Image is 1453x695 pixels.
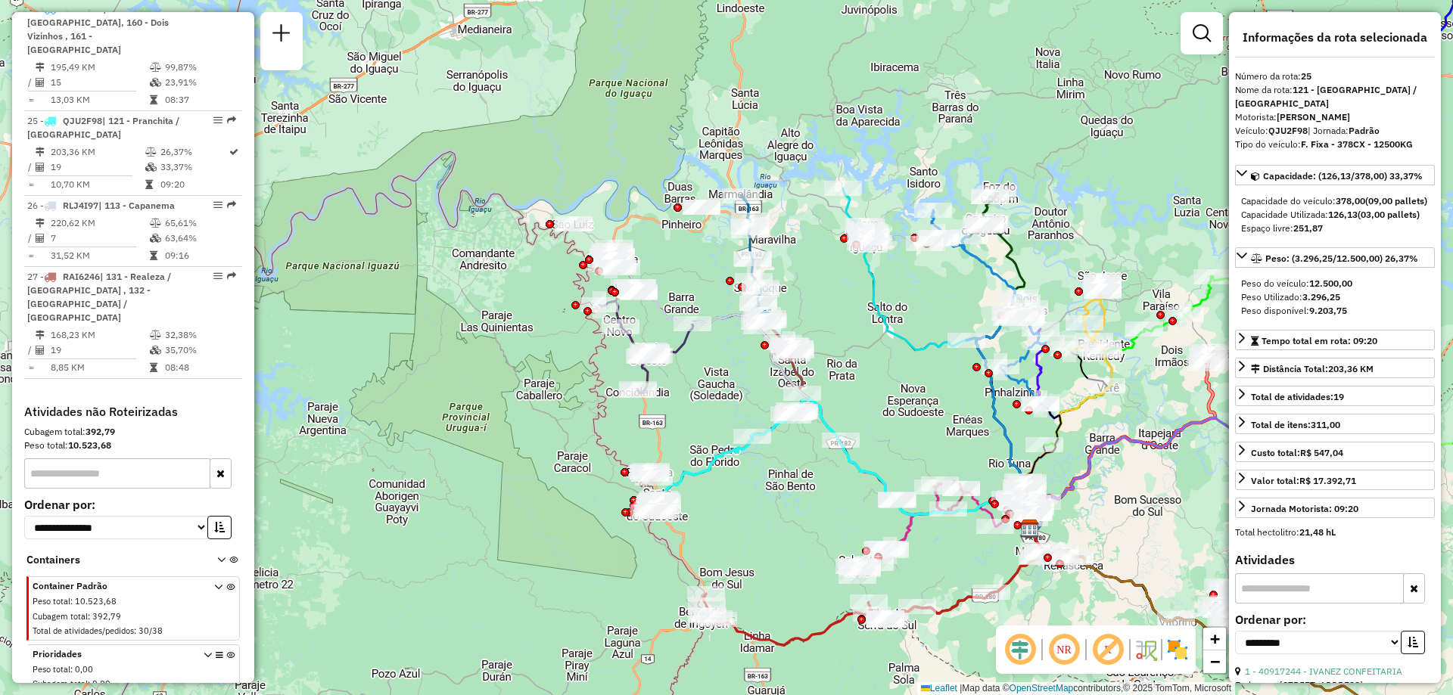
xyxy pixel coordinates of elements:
td: = [27,248,35,263]
span: : [70,664,73,675]
div: Total hectolitro: [1235,526,1435,539]
span: Peso do veículo: [1241,278,1352,289]
i: Rota otimizada [229,147,238,157]
div: Capacidade: (126,13/378,00) 33,37% [1235,188,1435,241]
div: Atividade não roteirizada - SUPERMERCADO SANCHES [630,464,667,479]
div: Distância Total: [1251,362,1374,376]
a: Nova sessão e pesquisa [266,18,297,52]
span: | 121 - Pranchita / [GEOGRAPHIC_DATA] [27,115,179,140]
span: 10.523,68 [75,596,117,607]
div: Motorista: [1235,110,1435,124]
i: % de utilização da cubagem [145,163,157,172]
i: % de utilização do peso [145,147,157,157]
strong: 25 [1301,70,1311,82]
div: Atividade não roteirizada - TULIOS BAR [674,316,711,331]
div: Atividade não roteirizada - EDILSE SAVALLISCH - [618,284,655,299]
div: Peso Utilizado: [1241,290,1429,304]
td: 10,70 KM [50,177,145,192]
i: Distância Total [36,330,45,340]
strong: 10.523,68 [68,439,111,451]
div: Atividade não roteirizada - FABIO LUIZ FORNASARI [632,463,670,478]
label: Ordenar por: [1235,610,1435,628]
span: | 150 - [GEOGRAPHIC_DATA], 160 - Dois Vizinhos , 161 - [GEOGRAPHIC_DATA] [27,3,169,55]
div: Atividade não roteirizada - MARIFRAN SABORES E EVENTOS LTDA [1056,550,1094,565]
span: : [88,611,90,622]
i: % de utilização da cubagem [150,78,161,87]
div: Atividade não roteirizada - ANTONIO VILMAR MIRAN [631,467,669,482]
td: 63,64% [164,231,236,246]
strong: (09,00 pallets) [1365,195,1427,206]
td: 09:20 [160,177,228,192]
strong: 3.296,25 [1302,291,1340,303]
strong: 12.500,00 [1309,278,1352,289]
div: Número da rota: [1235,70,1435,83]
span: | Jornada: [1308,125,1380,136]
i: Total de Atividades [36,78,45,87]
span: Ocultar deslocamento [1002,631,1038,668]
div: Atividade não roteirizada - KRAEMER KRAEMER LTDA [594,252,632,267]
td: 8,85 KM [50,360,149,375]
span: MDT1J32 [63,3,103,14]
a: Exibir filtros [1187,18,1217,48]
i: Distância Total [36,63,45,72]
strong: 21,48 hL [1299,526,1336,538]
div: Cubagem total: [24,425,242,439]
span: RLJ4I97 [63,200,98,211]
strong: R$ 547,04 [1300,447,1343,458]
span: | [960,683,962,693]
span: 25 - [27,115,179,140]
a: 1 - 40917244 - IVANEZ CONFEITARIA [1245,666,1402,677]
div: Atividade não roteirizada - VGL COMERCIO DE PROD [699,612,737,627]
strong: 251,87 [1293,222,1323,234]
span: Cubagem total [33,678,88,689]
strong: F. Fixa - 378CX - 12500KG [1301,138,1413,150]
span: | 113 - Capanema [98,200,175,211]
span: 26 - [27,200,175,211]
button: Ordem crescente [1401,631,1425,654]
strong: 392,79 [86,426,115,437]
td: 33,37% [160,160,228,175]
div: Atividade não roteirizada - DOJNOSKI CONVENIENCI [599,259,636,275]
div: Capacidade Utilizada: [1241,208,1429,222]
span: Exibir rótulo [1090,631,1126,668]
td: 32,38% [164,327,236,343]
div: Atividade não roteirizada - 53.877.716 JANETE MARTINS DOS SANTOS [683,200,720,215]
span: Containers [26,552,198,568]
span: : [70,596,73,607]
strong: Padrão [1349,125,1380,136]
span: Container Padrão [33,579,196,593]
td: 08:48 [164,360,236,375]
span: Peso: (3.296,25/12.500,00) 26,37% [1265,253,1418,264]
strong: 9.203,75 [1309,305,1347,316]
a: OpenStreetMap [1010,683,1074,693]
strong: (03,00 pallets) [1358,209,1420,220]
i: Distância Total [36,219,45,228]
td: = [27,360,35,375]
span: Tempo total em rota: 09:20 [1262,335,1377,346]
em: Opções [213,200,222,209]
i: Tempo total em rota [145,180,153,189]
td: 19 [50,343,149,358]
td: 15 [50,75,149,90]
div: Capacidade do veículo: [1241,194,1429,208]
img: Fluxo de ruas [1134,638,1158,662]
span: : [134,625,136,636]
td: / [27,231,35,246]
strong: 378,00 [1336,195,1365,206]
strong: R$ 17.392,71 [1299,475,1356,486]
div: Atividade não roteirizada - MERCADO CHIOGNA LTDA [688,597,726,613]
span: Peso total [33,596,70,607]
div: Atividade não roteirizada - CLEDINEI EDSON DA R [617,279,655,294]
div: Atividade não roteirizada - MELANIA CARMEN FIORE [620,284,658,299]
img: CDD Fco Beltrao [1020,519,1040,538]
span: 0,00 [75,664,93,675]
div: Espaço livre: [1241,222,1429,235]
td: 35,70% [164,343,236,358]
div: Atividade não roteirizada - COAGRO COOPERATIVA A [555,216,593,231]
div: Atividade não roteirizada - GILBERTO CALVI [591,243,629,258]
span: Ocultar NR [1046,631,1082,668]
a: Custo total:R$ 547,04 [1235,442,1435,462]
span: : [88,678,90,689]
strong: 19 [1333,391,1344,402]
i: Distância Total [36,147,45,157]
